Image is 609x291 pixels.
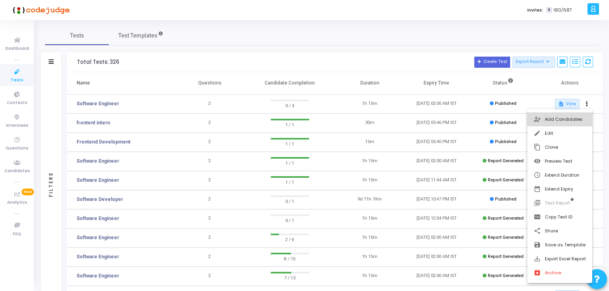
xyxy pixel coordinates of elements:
mat-icon: pin [534,213,542,221]
button: Save as Template [527,238,592,252]
mat-icon: schedule [534,171,542,179]
button: Copy Test ID [527,210,592,224]
button: Add Candidates [527,112,592,126]
button: Test Report [527,196,592,210]
button: Share [527,224,592,238]
button: Preview Test [527,154,592,168]
mat-icon: edit [534,130,542,138]
mat-icon: date_range [534,185,542,193]
button: Archive [527,266,592,280]
mat-icon: save_alt [534,255,542,263]
mat-icon: visibility [534,157,542,165]
mat-icon: save [534,241,542,249]
mat-icon: archive [534,269,542,277]
mat-icon: share [534,227,542,235]
button: Edit [527,126,592,140]
mat-icon: person_add_alt [534,116,542,124]
mat-icon: content_copy [534,144,542,151]
button: Export Excel Report [527,252,592,266]
button: Extend Expiry [527,182,592,196]
button: Clone [527,140,592,154]
button: Extend Duration [527,168,592,182]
